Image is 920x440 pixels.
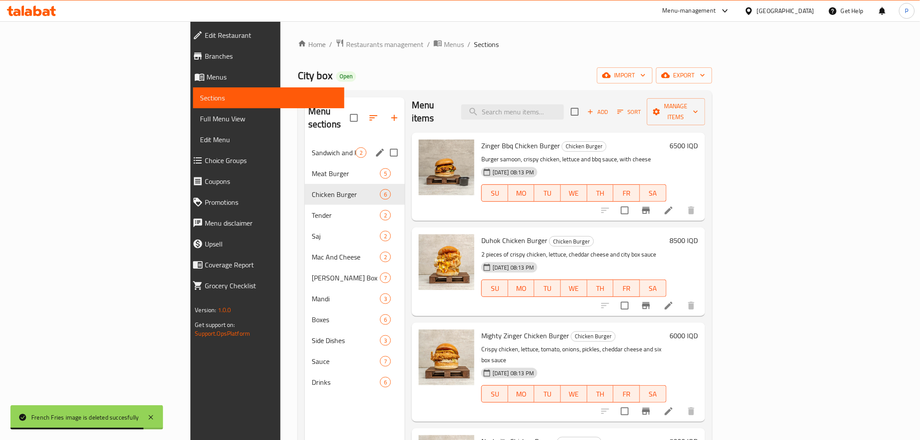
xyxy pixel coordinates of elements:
h6: 6000 IQD [670,330,698,342]
span: [PERSON_NAME] Box [312,273,380,283]
div: French Fries image is deleted succesfully [31,413,139,422]
span: 5 [380,170,390,178]
span: Boxes [312,314,380,325]
span: FR [617,388,637,400]
button: MO [508,184,535,202]
li: / [467,39,470,50]
span: [DATE] 08:13 PM [489,369,537,377]
div: Chicken Burger [549,236,594,247]
button: TU [534,385,561,403]
h6: 8500 IQD [670,234,698,247]
div: Drinks6 [305,372,405,393]
button: MO [508,385,535,403]
div: Boxes6 [305,309,405,330]
button: WE [561,184,587,202]
span: MO [512,187,531,200]
span: Select to update [616,297,634,315]
button: import [597,67,653,83]
span: Promotions [205,197,337,207]
span: 6 [380,316,390,324]
button: FR [613,184,640,202]
button: SU [481,184,508,202]
span: Open [336,73,356,80]
div: Saj [312,231,380,241]
button: edit [373,146,387,159]
button: FR [613,280,640,297]
span: Add [586,107,610,117]
span: Menus [444,39,464,50]
div: Mac And Cheese2 [305,247,405,267]
span: Select section [566,103,584,121]
span: TH [591,282,610,295]
div: items [380,189,391,200]
div: items [380,210,391,220]
span: SA [643,187,663,200]
div: Chicken Burger [571,331,616,342]
button: SA [640,280,667,297]
span: Zinger Bbq Chicken Burger [481,139,560,152]
button: MO [508,280,535,297]
div: Mac And Cheese [312,252,380,262]
span: 7 [380,357,390,366]
span: FR [617,282,637,295]
span: 3 [380,295,390,303]
a: Sections [193,87,344,108]
div: items [380,231,391,241]
div: [PERSON_NAME] Box7 [305,267,405,288]
span: 2 [380,232,390,240]
span: import [604,70,646,81]
a: Coverage Report [186,254,344,275]
button: SA [640,385,667,403]
p: 2 pieces of crispy chicken, lettuce, cheddar cheese and city box sauce [481,249,666,260]
button: TH [587,184,614,202]
button: WE [561,385,587,403]
span: [DATE] 08:13 PM [489,263,537,272]
button: Branch-specific-item [636,200,657,221]
p: Burger samoon, crispy chicken, lettuce and bbq sauce, with cheese [481,154,666,165]
div: Open [336,71,356,82]
div: Meat Burger [312,168,380,179]
span: [DATE] 08:13 PM [489,168,537,177]
button: Branch-specific-item [636,295,657,316]
span: Side Dishes [312,335,380,346]
button: Sort [615,105,643,119]
span: Manage items [654,101,698,123]
span: 2 [380,253,390,261]
span: Chicken Burger [571,331,615,341]
span: 2 [380,211,390,220]
button: delete [681,295,702,316]
div: items [380,356,391,367]
span: SU [485,187,505,200]
span: SU [485,388,505,400]
div: items [380,168,391,179]
div: Chicken Burger6 [305,184,405,205]
span: Drinks [312,377,380,387]
span: Chicken Burger [562,141,606,151]
a: Restaurants management [336,39,423,50]
button: Branch-specific-item [636,401,657,422]
button: Manage items [647,98,705,125]
button: SU [481,385,508,403]
li: / [427,39,430,50]
div: Sauce [312,356,380,367]
div: Side Dishes3 [305,330,405,351]
button: TH [587,280,614,297]
span: P [905,6,909,16]
span: Chicken Burger [312,189,380,200]
button: TU [534,280,561,297]
span: Select to update [616,201,634,220]
div: Meat Burger5 [305,163,405,184]
nav: breadcrumb [298,39,712,50]
span: Sort items [612,105,647,119]
div: items [380,335,391,346]
span: TU [538,187,557,200]
span: SA [643,282,663,295]
div: Menu-management [663,6,716,16]
div: Sandwich and Roll [312,147,356,158]
span: Sort [617,107,641,117]
button: delete [681,200,702,221]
